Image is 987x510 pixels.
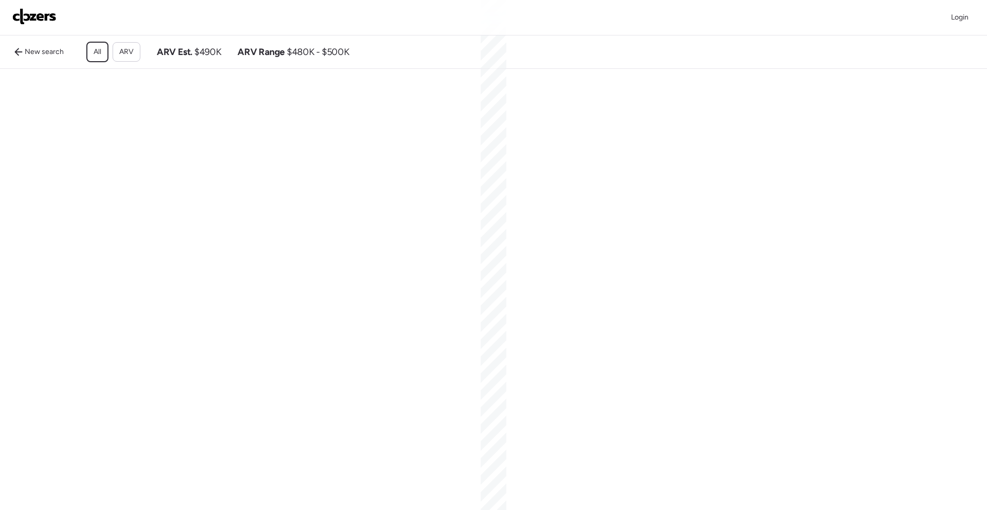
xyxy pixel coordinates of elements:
img: Logo [12,8,57,25]
span: $490K [194,46,221,58]
span: $480K - $500K [287,46,349,58]
span: ARV [119,47,134,57]
span: All [94,47,101,57]
span: ARV Est. [157,46,192,58]
a: New search [8,44,70,60]
span: New search [25,47,64,57]
span: Login [951,13,968,22]
span: ARV Range [237,46,285,58]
